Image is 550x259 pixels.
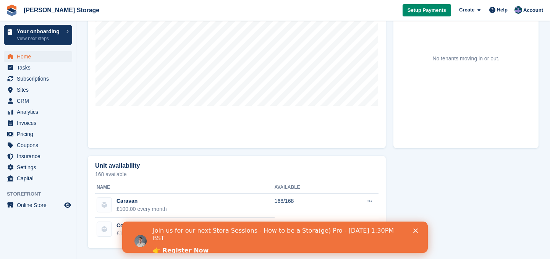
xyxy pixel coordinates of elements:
[4,51,72,62] a: menu
[4,62,72,73] a: menu
[17,29,62,34] p: Your onboarding
[97,222,112,236] img: blank-unit-type-icon-ffbac7b88ba66c5e286b0e438baccc4b9c83835d4c34f86887a83fc20ec27e7b.svg
[4,162,72,173] a: menu
[17,118,63,128] span: Invoices
[4,25,72,45] a: Your onboarding View next steps
[97,197,112,212] img: blank-unit-type-icon-ffbac7b88ba66c5e286b0e438baccc4b9c83835d4c34f86887a83fc20ec27e7b.svg
[17,107,63,117] span: Analytics
[4,73,72,84] a: menu
[17,51,63,62] span: Home
[116,222,167,230] div: Container
[4,107,72,117] a: menu
[275,193,339,218] td: 168/168
[523,6,543,14] span: Account
[17,151,63,162] span: Insurance
[497,6,508,14] span: Help
[4,151,72,162] a: menu
[4,96,72,106] a: menu
[31,25,86,34] a: 👉 Register Now
[403,4,451,17] a: Setup Payments
[17,173,63,184] span: Capital
[4,140,72,151] a: menu
[21,4,102,16] a: [PERSON_NAME] Storage
[116,205,167,213] div: £100.00 every month
[95,162,140,169] h2: Unit availability
[17,35,62,42] p: View next steps
[4,84,72,95] a: menu
[17,62,63,73] span: Tasks
[6,5,18,16] img: stora-icon-8386f47178a22dfd0bd8f6a31ec36ba5ce8667c1dd55bd0f319d3a0aa187defe.svg
[514,6,522,14] img: Nick Pain
[17,140,63,151] span: Coupons
[116,230,167,238] div: £100.00 every month
[4,200,72,210] a: menu
[432,55,499,63] div: No tenants moving in or out.
[275,181,339,194] th: Available
[116,197,167,205] div: Caravan
[122,222,428,253] iframe: Intercom live chat banner
[4,129,72,139] a: menu
[95,172,379,177] p: 168 available
[17,129,63,139] span: Pricing
[17,73,63,84] span: Subscriptions
[291,7,299,11] div: Close
[17,162,63,173] span: Settings
[7,190,76,198] span: Storefront
[4,118,72,128] a: menu
[17,96,63,106] span: CRM
[4,173,72,184] a: menu
[17,200,63,210] span: Online Store
[275,218,339,242] td: 0/0
[459,6,474,14] span: Create
[17,84,63,95] span: Sites
[408,6,446,14] span: Setup Payments
[95,181,275,194] th: Name
[63,201,72,210] a: Preview store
